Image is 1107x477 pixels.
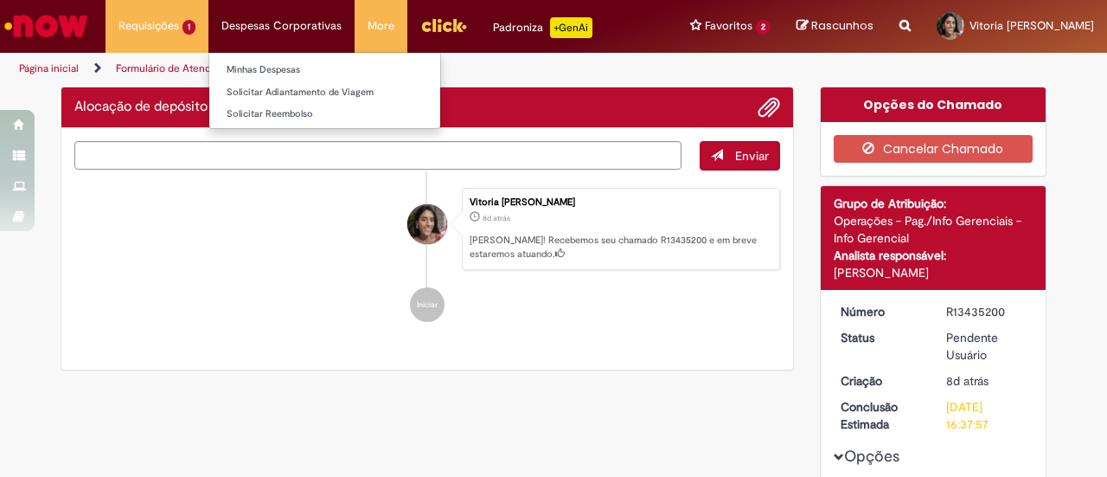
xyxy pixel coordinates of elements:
div: Operações - Pag./Info Gerenciais - Info Gerencial [834,212,1033,247]
span: Despesas Corporativas [221,17,342,35]
time: 21/08/2025 10:08:07 [483,213,510,223]
button: Cancelar Chamado [834,135,1033,163]
div: Opções do Chamado [821,87,1046,122]
a: Solicitar Adiantamento de Viagem [209,83,440,102]
div: 21/08/2025 10:08:07 [946,372,1027,390]
p: [PERSON_NAME]! Recebemos seu chamado R13435200 e em breve estaremos atuando. [470,234,771,261]
span: 1 [182,20,195,35]
span: Vitoria [PERSON_NAME] [969,18,1094,33]
div: R13435200 [946,303,1027,320]
ul: Trilhas de página [13,53,725,85]
p: +GenAi [550,17,592,38]
div: Padroniza [493,17,592,38]
div: Pendente Usuário [946,329,1027,364]
img: click_logo_yellow_360x200.png [420,12,467,38]
a: Rascunhos [797,18,873,35]
h2: Alocação de depósito - Pagamentos BR Histórico de tíquete [74,100,314,115]
dt: Conclusão Estimada [828,398,934,433]
div: Analista responsável: [834,247,1033,264]
button: Enviar [700,141,780,171]
span: 8d atrás [946,373,989,389]
div: Vitoria [PERSON_NAME] [470,197,771,208]
span: 8d atrás [483,213,510,223]
span: Enviar [735,148,769,164]
div: [DATE] 16:37:57 [946,398,1027,433]
span: Favoritos [705,17,752,35]
a: Formulário de Atendimento [116,61,244,75]
a: Minhas Despesas [209,61,440,80]
span: 2 [756,20,771,35]
time: 21/08/2025 10:08:07 [946,373,989,389]
dt: Status [828,329,934,346]
span: Requisições [118,17,179,35]
button: Adicionar anexos [758,96,780,119]
ul: Despesas Corporativas [208,52,441,129]
div: [PERSON_NAME] [834,264,1033,281]
img: ServiceNow [2,9,91,43]
dt: Número [828,303,934,320]
li: Vitoria Cavalcante Cardoso [74,188,780,271]
dt: Criação [828,372,934,390]
div: Vitoria Cavalcante Cardoso [407,204,447,244]
span: Rascunhos [811,17,873,34]
a: Solicitar Reembolso [209,105,440,124]
div: Grupo de Atribuição: [834,195,1033,212]
a: Página inicial [19,61,79,75]
span: More [368,17,394,35]
ul: Histórico de tíquete [74,171,780,340]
